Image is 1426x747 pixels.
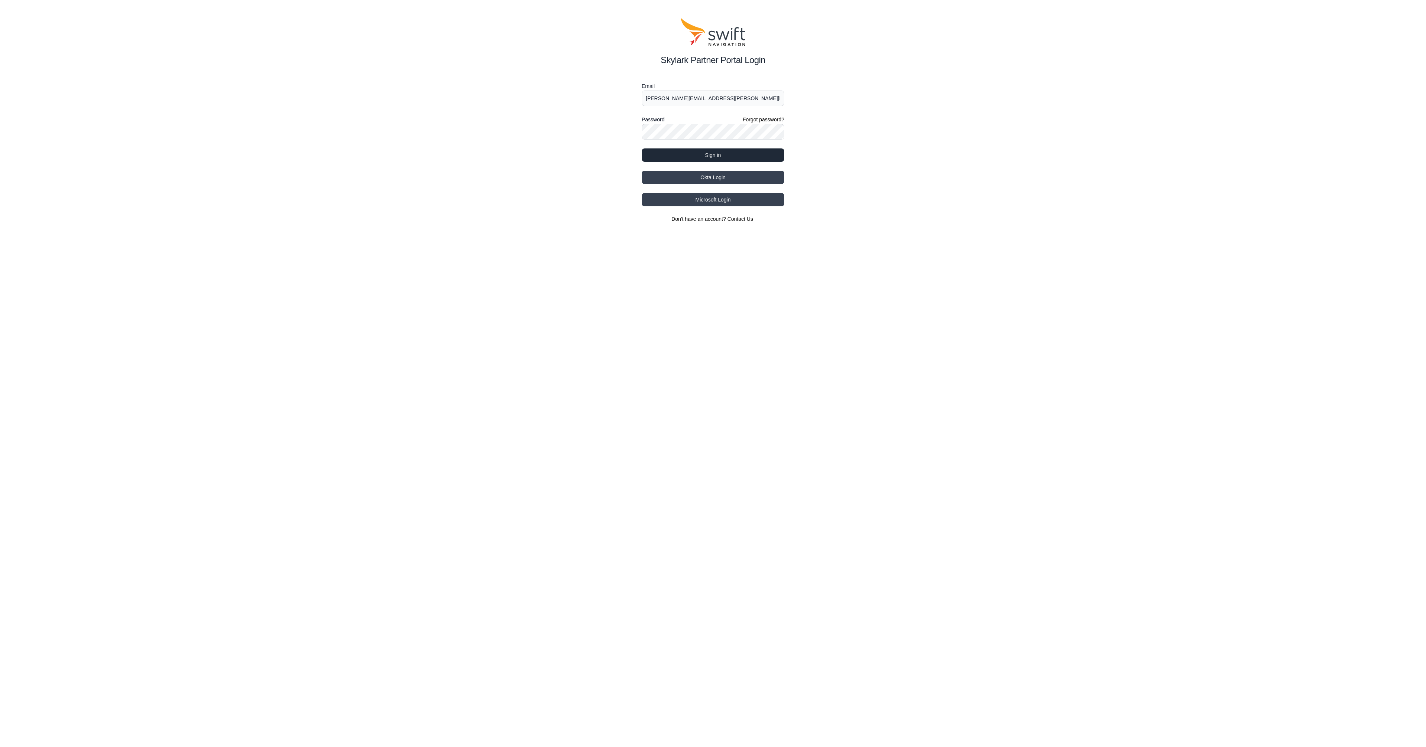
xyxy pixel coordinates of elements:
a: Contact Us [727,216,753,222]
section: Don't have an account? [642,215,784,223]
a: Forgot password? [743,116,784,123]
button: Microsoft Login [642,193,784,206]
label: Password [642,115,664,124]
h2: Skylark Partner Portal Login [642,53,784,67]
button: Okta Login [642,171,784,184]
button: Sign in [642,148,784,162]
label: Email [642,82,784,91]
